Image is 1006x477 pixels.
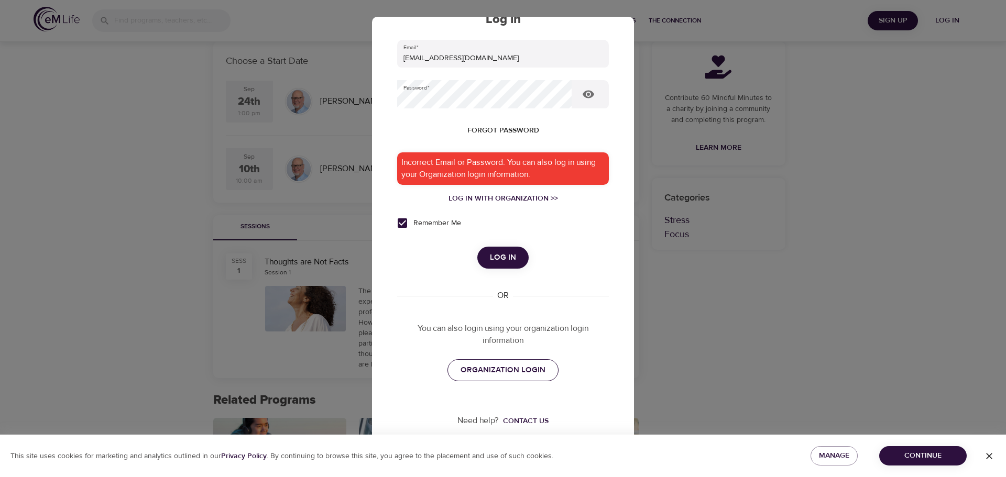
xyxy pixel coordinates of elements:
[467,124,539,137] span: Forgot password
[457,415,499,427] p: Need help?
[397,152,609,185] div: Incorrect Email or Password. You can also log in using your Organization login information.
[447,359,559,381] a: ORGANIZATION LOGIN
[221,451,267,461] b: Privacy Policy
[493,290,513,302] div: OR
[397,323,609,347] p: You can also login using your organization login information
[413,218,461,229] span: Remember Me
[490,251,516,264] span: Log in
[477,247,529,269] button: Log in
[819,449,849,462] span: Manage
[397,12,609,27] h2: Log in
[499,416,549,426] a: Contact us
[888,449,958,462] span: Continue
[461,363,545,377] span: ORGANIZATION LOGIN
[463,121,543,140] button: Forgot password
[503,416,549,426] div: Contact us
[397,193,609,204] a: Log in with Organization >>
